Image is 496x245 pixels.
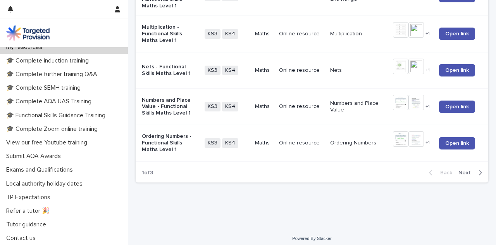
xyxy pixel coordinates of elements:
p: Ordering Numbers - Functional Skills Maths Level 1 [142,133,197,153]
p: Local authority holiday dates [3,180,89,188]
p: Multiplication - Functional Skills Maths Level 1 [142,24,197,43]
p: Contact us [3,235,42,242]
a: Open link [439,137,475,149]
span: KS3 [205,66,220,75]
img: M5nRWzHhSzIhMunXDL62 [6,25,50,41]
span: Open link [445,104,469,109]
p: Numbers and Place Value [330,100,386,113]
a: Open link [439,64,475,76]
span: KS3 [205,102,220,111]
p: Submit AQA Awards [3,153,67,160]
p: Online resource [279,67,324,74]
tr: Nets - Functional Skills Maths Level 1KS3KS4MathsOnline resourceNets+1Open link [136,52,488,89]
p: Multiplication [330,31,386,37]
span: + 1 [425,104,430,109]
p: My resources [3,43,48,51]
p: 🎓 Functional Skills Guidance Training [3,112,112,119]
span: KS4 [222,102,238,111]
p: Tutor guidance [3,221,52,228]
p: 🎓 Complete AQA UAS Training [3,98,98,105]
span: + 1 [425,68,430,73]
p: 🎓 Complete SEMH training [3,84,87,92]
a: Open link [439,28,475,40]
p: Nets - Functional Skills Maths Level 1 [142,64,197,77]
span: + 1 [425,141,430,145]
p: 🎓 Complete further training Q&A [3,71,103,78]
span: KS3 [205,138,220,148]
p: Maths [255,31,273,37]
span: Open link [445,31,469,36]
p: 🎓 Complete induction training [3,57,95,64]
p: Numbers and Place Value - Functional Skills Maths Level 1 [142,97,197,116]
a: Open link [439,101,475,113]
p: Maths [255,103,273,110]
p: TP Expectations [3,194,57,201]
span: KS4 [222,66,238,75]
p: Maths [255,140,273,146]
span: Open link [445,141,469,146]
p: Nets [330,67,386,74]
span: Open link [445,68,469,73]
tr: Multiplication - Functional Skills Maths Level 1KS3KS4MathsOnline resourceMultiplication+1Open link [136,16,488,52]
p: Online resource [279,140,324,146]
tr: Numbers and Place Value - Functional Skills Maths Level 1KS3KS4MathsOnline resourceNumbers and Pl... [136,89,488,125]
span: Back [436,170,452,175]
span: Next [458,170,475,175]
p: View our free Youtube training [3,139,93,146]
p: Exams and Qualifications [3,166,79,174]
span: KS4 [222,29,238,39]
p: 🎓 Complete Zoom online training [3,125,104,133]
button: Back [423,169,455,176]
span: KS3 [205,29,220,39]
tr: Ordering Numbers - Functional Skills Maths Level 1KS3KS4MathsOnline resourceOrdering Numbers+1Ope... [136,125,488,162]
p: Online resource [279,103,324,110]
button: Next [455,169,488,176]
p: Ordering Numbers [330,140,386,146]
p: Refer a tutor 🎉 [3,207,56,215]
p: 1 of 3 [136,163,159,182]
span: + 1 [425,31,430,36]
p: Online resource [279,31,324,37]
a: Powered By Stacker [292,236,331,241]
p: Maths [255,67,273,74]
span: KS4 [222,138,238,148]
